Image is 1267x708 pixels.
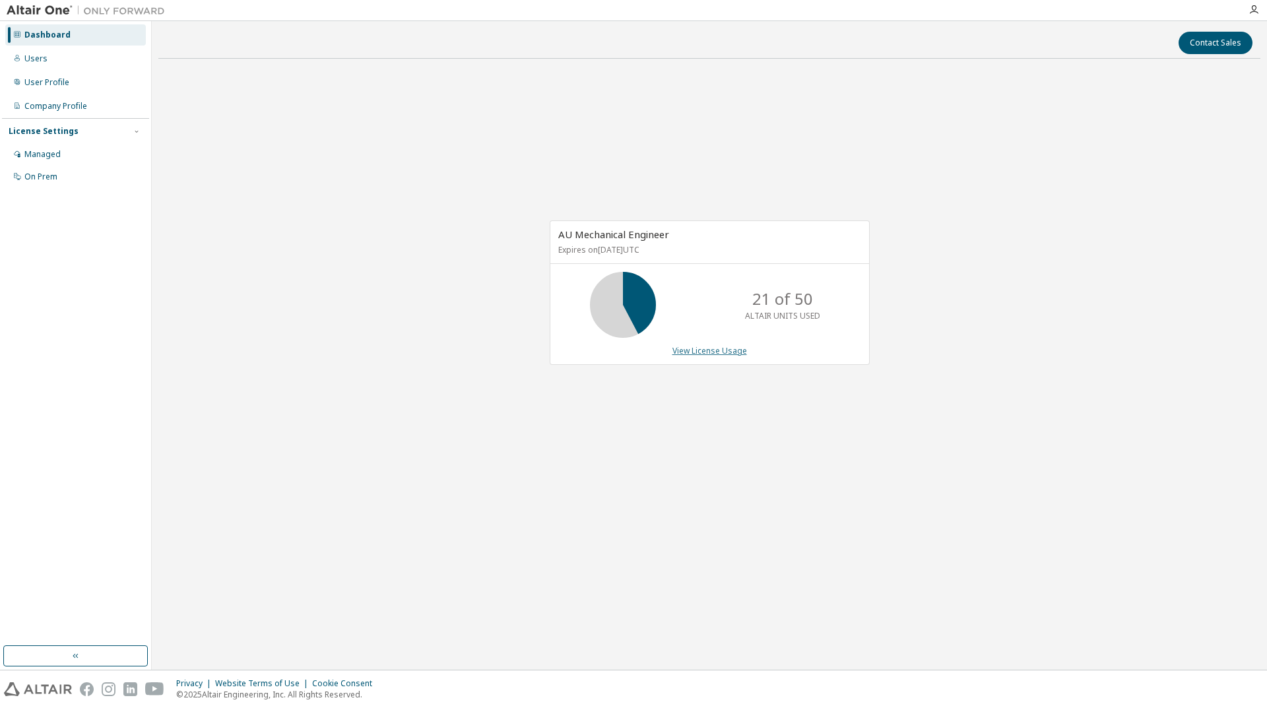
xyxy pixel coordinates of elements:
p: Expires on [DATE] UTC [558,244,858,255]
div: User Profile [24,77,69,88]
button: Contact Sales [1179,32,1252,54]
div: Cookie Consent [312,678,380,689]
div: Users [24,53,48,64]
p: 21 of 50 [752,288,813,310]
div: Privacy [176,678,215,689]
div: License Settings [9,126,79,137]
p: ALTAIR UNITS USED [745,310,820,321]
img: instagram.svg [102,682,115,696]
img: Altair One [7,4,172,17]
div: Company Profile [24,101,87,112]
span: AU Mechanical Engineer [558,228,669,241]
div: Managed [24,149,61,160]
a: View License Usage [672,345,747,356]
div: Dashboard [24,30,71,40]
img: facebook.svg [80,682,94,696]
div: Website Terms of Use [215,678,312,689]
p: © 2025 Altair Engineering, Inc. All Rights Reserved. [176,689,380,700]
img: linkedin.svg [123,682,137,696]
div: On Prem [24,172,57,182]
img: youtube.svg [145,682,164,696]
img: altair_logo.svg [4,682,72,696]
